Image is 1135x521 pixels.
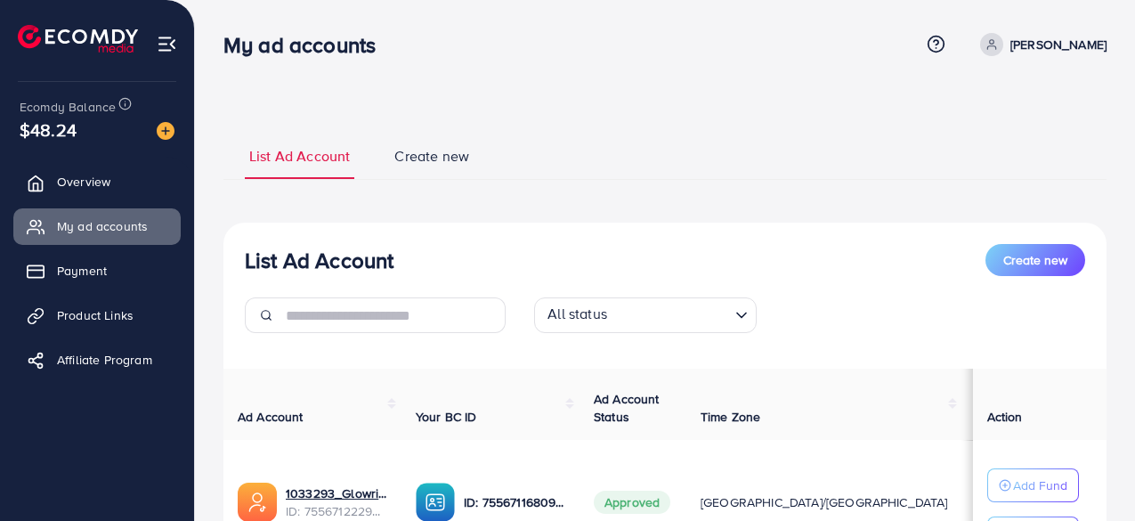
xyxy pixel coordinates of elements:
span: Create new [1003,251,1067,269]
span: Create new [394,146,469,167]
p: Add Fund [1013,475,1067,496]
a: [PERSON_NAME] [973,33,1107,56]
span: Ad Account [238,408,304,426]
span: All status [544,300,611,329]
img: logo [18,25,138,53]
span: Affiliate Program [57,351,152,369]
span: ID: 7556712229031149586 [286,502,387,520]
a: Affiliate Program [13,342,181,378]
a: Payment [13,253,181,289]
span: My ad accounts [57,217,148,235]
input: Search for option [612,301,728,329]
span: Approved [594,491,670,514]
span: Payment [57,262,107,280]
p: [PERSON_NAME] [1010,34,1107,55]
span: Overview [57,173,110,191]
h3: List Ad Account [245,248,393,273]
span: Your BC ID [416,408,477,426]
img: image [157,122,174,140]
div: <span class='underline'>1033293_Glowria123_1759434494804</span></br>7556712229031149586 [286,484,387,521]
div: Search for option [534,297,757,333]
a: Product Links [13,297,181,333]
img: menu [157,34,177,54]
button: Add Fund [987,468,1079,502]
a: Overview [13,164,181,199]
span: [GEOGRAPHIC_DATA]/[GEOGRAPHIC_DATA] [701,493,948,511]
button: Create new [985,244,1085,276]
p: ID: 7556711680949026824 [464,492,565,513]
span: List Ad Account [249,146,350,167]
span: $48.24 [20,117,77,142]
a: 1033293_Glowria123_1759434494804 [286,484,387,502]
span: Action [987,408,1023,426]
span: Product Links [57,306,134,324]
span: Ecomdy Balance [20,98,116,116]
a: My ad accounts [13,208,181,244]
span: Time Zone [701,408,760,426]
h3: My ad accounts [223,32,390,58]
span: Ad Account Status [594,390,660,426]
